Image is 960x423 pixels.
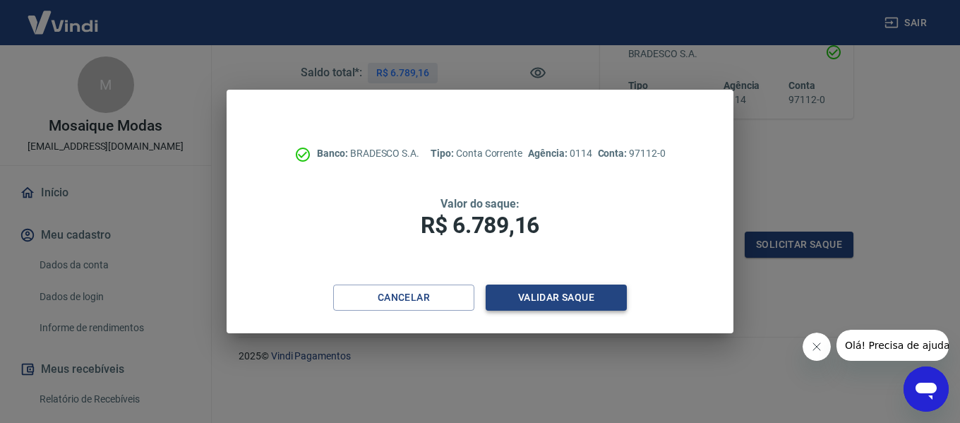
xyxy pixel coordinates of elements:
[440,197,520,210] span: Valor do saque:
[836,330,949,361] iframe: Mensagem da empresa
[904,367,949,412] iframe: Botão para abrir a janela de mensagens
[528,148,570,159] span: Agência:
[486,285,627,311] button: Validar saque
[803,333,831,361] iframe: Fechar mensagem
[431,146,522,161] p: Conta Corrente
[421,212,539,239] span: R$ 6.789,16
[598,148,630,159] span: Conta:
[317,146,419,161] p: BRADESCO S.A.
[8,10,119,21] span: Olá! Precisa de ajuda?
[317,148,350,159] span: Banco:
[528,146,592,161] p: 0114
[431,148,456,159] span: Tipo:
[598,146,666,161] p: 97112-0
[333,285,474,311] button: Cancelar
